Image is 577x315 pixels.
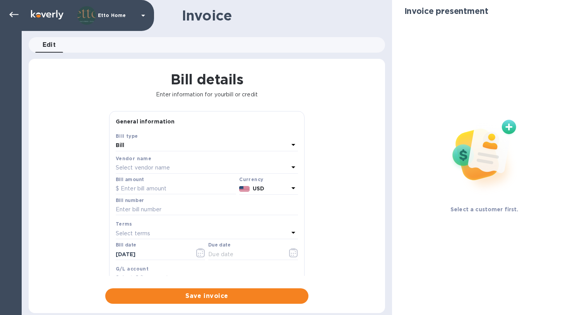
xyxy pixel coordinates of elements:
[116,229,151,238] p: Select terms
[116,274,168,282] p: Select G/L account
[116,156,151,161] b: Vendor name
[31,10,63,19] img: Logo
[450,205,519,213] p: Select a customer first.
[111,291,302,301] span: Save invoice
[116,183,236,195] input: $ Enter bill amount
[116,177,144,182] label: Bill amount
[404,6,488,16] h2: Invoice presentment
[116,142,125,148] b: Bill
[239,186,250,192] img: USD
[239,176,263,182] b: Currency
[116,118,175,125] b: General information
[116,243,136,248] label: Bill date
[116,204,298,216] input: Enter bill number
[105,288,308,304] button: Save invoice
[208,248,281,260] input: Due date
[116,221,132,227] b: Terms
[116,248,189,260] input: Select date
[43,39,56,50] span: Edit
[98,13,137,18] p: Etto Home
[208,243,230,248] label: Due date
[116,266,149,272] b: G/L account
[116,164,170,172] p: Select vendor name
[116,198,144,203] label: Bill number
[105,91,308,99] p: Enter information for your bill or credit
[182,7,232,24] h1: Invoice
[116,133,138,139] b: Bill type
[105,71,308,87] h1: Bill details
[253,185,264,192] b: USD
